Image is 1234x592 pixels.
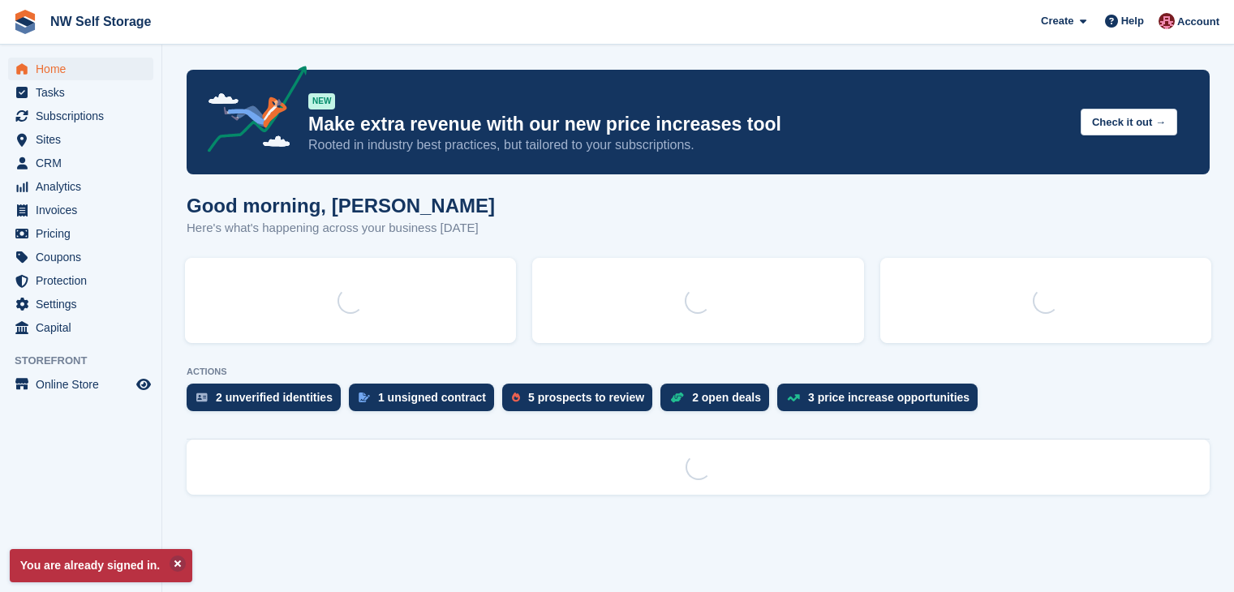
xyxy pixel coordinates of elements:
a: menu [8,269,153,292]
span: Home [36,58,133,80]
a: menu [8,128,153,151]
a: 2 unverified identities [187,384,349,419]
img: price-adjustments-announcement-icon-8257ccfd72463d97f412b2fc003d46551f7dbcb40ab6d574587a9cd5c0d94... [194,66,307,158]
a: menu [8,58,153,80]
a: menu [8,152,153,174]
div: 5 prospects to review [528,391,644,404]
span: Online Store [36,373,133,396]
img: prospect-51fa495bee0391a8d652442698ab0144808aea92771e9ea1ae160a38d050c398.svg [512,393,520,402]
img: stora-icon-8386f47178a22dfd0bd8f6a31ec36ba5ce8667c1dd55bd0f319d3a0aa187defe.svg [13,10,37,34]
span: Help [1121,13,1144,29]
a: 5 prospects to review [502,384,660,419]
span: Storefront [15,353,161,369]
img: price_increase_opportunities-93ffe204e8149a01c8c9dc8f82e8f89637d9d84a8eef4429ea346261dce0b2c0.svg [787,394,800,401]
span: CRM [36,152,133,174]
a: 3 price increase opportunities [777,384,986,419]
div: 2 open deals [692,391,761,404]
a: NW Self Storage [44,8,157,35]
a: menu [8,105,153,127]
span: Account [1177,14,1219,30]
a: 1 unsigned contract [349,384,502,419]
p: ACTIONS [187,367,1210,377]
a: menu [8,175,153,198]
div: NEW [308,93,335,109]
div: 2 unverified identities [216,391,333,404]
button: Check it out → [1081,109,1177,135]
p: Here's what's happening across your business [DATE] [187,219,495,238]
span: Sites [36,128,133,151]
div: 1 unsigned contract [378,391,486,404]
span: Analytics [36,175,133,198]
span: Settings [36,293,133,315]
span: Capital [36,316,133,339]
span: Create [1041,13,1073,29]
span: Subscriptions [36,105,133,127]
span: Protection [36,269,133,292]
span: Invoices [36,199,133,221]
a: menu [8,246,153,268]
p: Rooted in industry best practices, but tailored to your subscriptions. [308,136,1068,154]
div: 3 price increase opportunities [808,391,970,404]
span: Pricing [36,222,133,245]
a: menu [8,222,153,245]
a: menu [8,373,153,396]
img: Josh Vines [1159,13,1175,29]
img: deal-1b604bf984904fb50ccaf53a9ad4b4a5d6e5aea283cecdc64d6e3604feb123c2.svg [670,392,684,403]
a: menu [8,316,153,339]
a: menu [8,199,153,221]
a: 2 open deals [660,384,777,419]
p: You are already signed in. [10,549,192,582]
a: menu [8,81,153,104]
span: Tasks [36,81,133,104]
a: Preview store [134,375,153,394]
p: Make extra revenue with our new price increases tool [308,113,1068,136]
a: menu [8,293,153,315]
h1: Good morning, [PERSON_NAME] [187,195,495,217]
img: verify_identity-adf6edd0f0f0b5bbfe63781bf79b02c33cf7c696d77639b501bdc392416b5a36.svg [196,393,208,402]
span: Coupons [36,246,133,268]
img: contract_signature_icon-13c848040528278c33f63329250d36e43548de30e8caae1d1a13099fd9432cc5.svg [359,393,370,402]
